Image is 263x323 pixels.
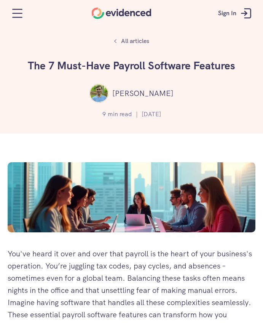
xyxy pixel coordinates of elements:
h1: The 7 Must-Have Payroll Software Features [18,59,246,72]
p: | [136,109,138,119]
p: min read [108,109,132,119]
p: [PERSON_NAME] [112,87,174,99]
p: Sign In [218,8,236,18]
p: [DATE] [142,109,161,119]
a: All articles [110,34,153,48]
p: 9 [102,109,106,119]
a: Sign In [212,2,259,25]
img: "" [89,84,108,103]
a: Home [92,8,151,19]
p: All articles [121,36,149,46]
img: Payroll meeting [8,162,255,232]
